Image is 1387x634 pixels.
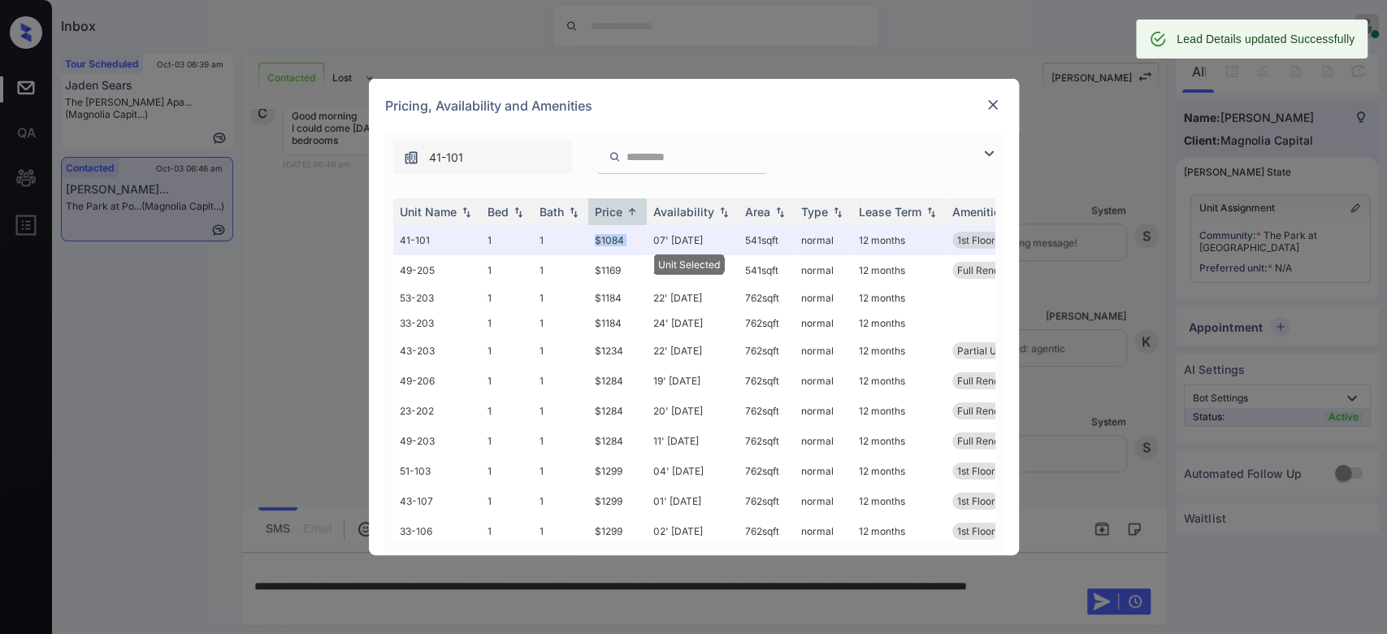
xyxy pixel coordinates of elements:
[393,285,481,310] td: 53-203
[393,486,481,516] td: 43-107
[533,486,588,516] td: 1
[859,205,921,219] div: Lease Term
[588,396,647,426] td: $1284
[400,205,457,219] div: Unit Name
[533,426,588,456] td: 1
[393,396,481,426] td: 23-202
[739,336,795,366] td: 762 sqft
[852,336,946,366] td: 12 months
[533,396,588,426] td: 1
[957,375,1028,387] span: Full Renovation
[795,426,852,456] td: normal
[481,396,533,426] td: 1
[716,206,732,218] img: sorting
[588,366,647,396] td: $1284
[393,366,481,396] td: 49-206
[393,310,481,336] td: 33-203
[510,206,527,218] img: sorting
[588,456,647,486] td: $1299
[588,285,647,310] td: $1184
[647,516,739,546] td: 02' [DATE]
[533,255,588,285] td: 1
[588,426,647,456] td: $1284
[852,366,946,396] td: 12 months
[403,150,419,166] img: icon-zuma
[957,264,1028,276] span: Full Renovation
[393,456,481,486] td: 51-103
[957,405,1028,417] span: Full Renovation
[957,525,995,537] span: 1st Floor
[481,366,533,396] td: 1
[647,366,739,396] td: 19' [DATE]
[795,225,852,255] td: normal
[647,396,739,426] td: 20' [DATE]
[588,486,647,516] td: $1299
[458,206,475,218] img: sorting
[957,435,1028,447] span: Full Renovation
[647,285,739,310] td: 22' [DATE]
[647,426,739,456] td: 11' [DATE]
[566,206,582,218] img: sorting
[533,516,588,546] td: 1
[739,285,795,310] td: 762 sqft
[393,225,481,255] td: 41-101
[481,516,533,546] td: 1
[369,79,1019,132] div: Pricing, Availability and Amenities
[739,366,795,396] td: 762 sqft
[801,205,828,219] div: Type
[852,516,946,546] td: 12 months
[647,225,739,255] td: 07' [DATE]
[795,396,852,426] td: normal
[595,205,622,219] div: Price
[533,310,588,336] td: 1
[852,310,946,336] td: 12 months
[609,150,621,164] img: icon-zuma
[481,486,533,516] td: 1
[588,255,647,285] td: $1169
[647,310,739,336] td: 24' [DATE]
[795,336,852,366] td: normal
[795,255,852,285] td: normal
[795,516,852,546] td: normal
[852,285,946,310] td: 12 months
[653,205,714,219] div: Availability
[588,336,647,366] td: $1234
[481,310,533,336] td: 1
[739,255,795,285] td: 541 sqft
[588,225,647,255] td: $1084
[795,285,852,310] td: normal
[393,426,481,456] td: 49-203
[795,456,852,486] td: normal
[739,486,795,516] td: 762 sqft
[393,516,481,546] td: 33-106
[588,310,647,336] td: $1184
[481,336,533,366] td: 1
[481,426,533,456] td: 1
[923,206,939,218] img: sorting
[540,205,564,219] div: Bath
[830,206,846,218] img: sorting
[852,426,946,456] td: 12 months
[852,486,946,516] td: 12 months
[739,310,795,336] td: 762 sqft
[624,206,640,218] img: sorting
[481,456,533,486] td: 1
[533,225,588,255] td: 1
[647,336,739,366] td: 22' [DATE]
[647,255,739,285] td: 29' [DATE]
[979,144,999,163] img: icon-zuma
[852,396,946,426] td: 12 months
[852,255,946,285] td: 12 months
[393,255,481,285] td: 49-205
[795,486,852,516] td: normal
[739,225,795,255] td: 541 sqft
[957,465,995,477] span: 1st Floor
[481,285,533,310] td: 1
[588,516,647,546] td: $1299
[985,97,1001,113] img: close
[739,456,795,486] td: 762 sqft
[533,285,588,310] td: 1
[745,205,770,219] div: Area
[481,255,533,285] td: 1
[429,149,463,167] span: 41-101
